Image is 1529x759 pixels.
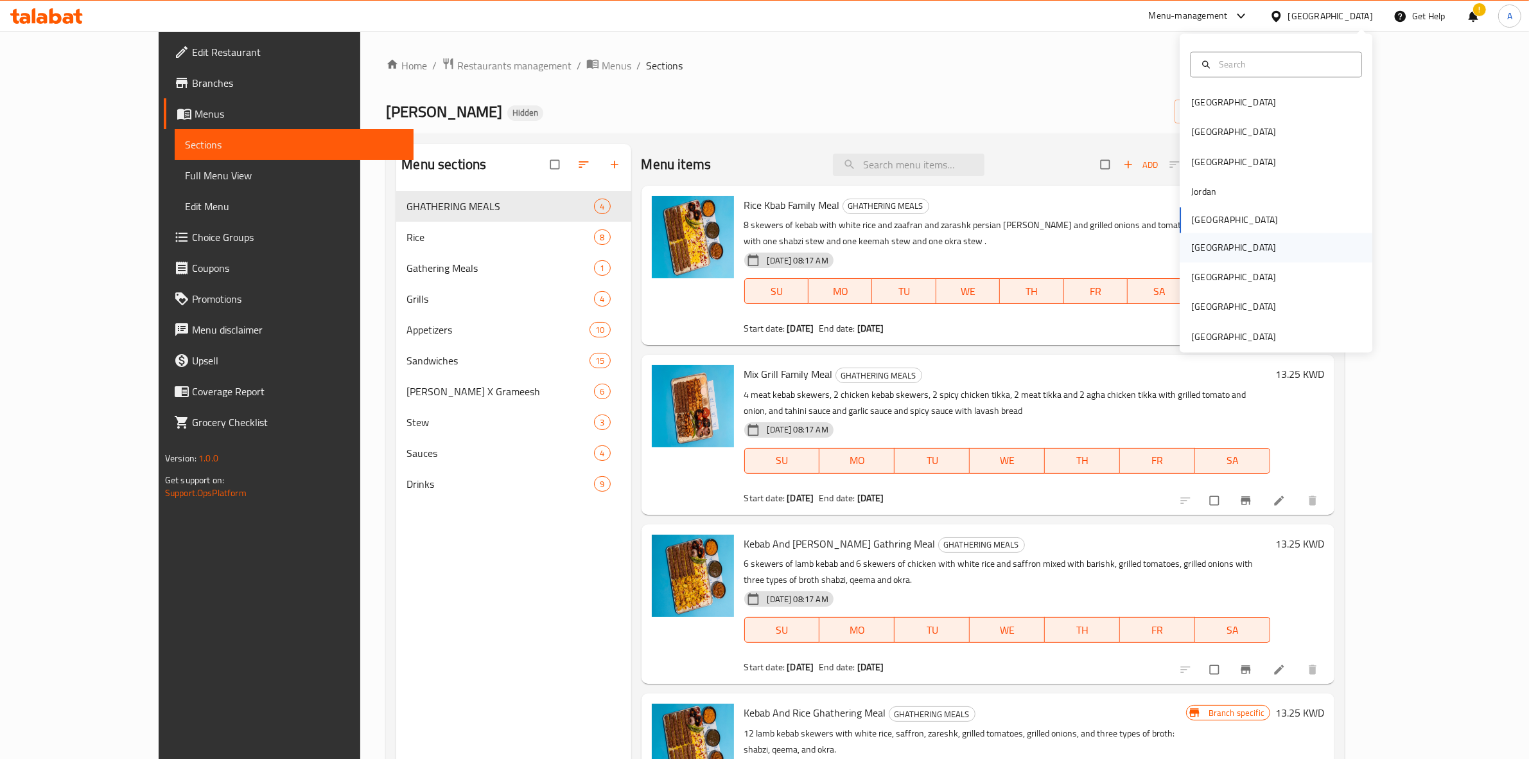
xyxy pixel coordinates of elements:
span: TH [1050,451,1115,470]
a: Full Menu View [175,160,414,191]
button: SU [744,278,808,304]
span: [PERSON_NAME] X Grameesh [406,384,594,399]
a: Edit Restaurant [164,37,414,67]
span: GHATHERING MEALS [939,537,1024,552]
button: delete [1298,487,1329,515]
span: 15 [590,355,609,367]
button: WE [970,617,1045,643]
p: 12 lamb kebab skewers with white rice, saffron, zareshk, grilled tomatoes, grilled onions, and th... [744,726,1186,758]
button: FR [1064,278,1128,304]
div: items [594,476,610,492]
div: [GEOGRAPHIC_DATA] [1191,155,1276,169]
div: [GEOGRAPHIC_DATA] [1191,300,1276,314]
span: Promotions [192,291,404,307]
span: 1 [595,262,609,274]
div: GHATHERING MEALS [406,199,594,214]
div: Gathering Meals1 [396,253,631,283]
span: Sections [185,137,404,152]
button: Branch-specific-item [1232,656,1263,684]
div: Sandwiches15 [396,345,631,376]
p: 6 skewers of lamb kebab and 6 skewers of chicken with white rice and saffron mixed with barishk, ... [744,556,1271,588]
div: items [594,384,610,399]
button: SA [1195,448,1270,474]
div: [GEOGRAPHIC_DATA] [1191,330,1276,344]
span: [DATE] 08:17 AM [762,593,834,605]
div: [GEOGRAPHIC_DATA] [1191,125,1276,139]
p: 4 meat kebab skewers, 2 chicken kebab skewers, 2 spicy chicken tikka, 2 meat tikka and 2 agha chi... [744,387,1271,419]
span: 8 [595,231,609,244]
span: Coverage Report [192,384,404,399]
span: Rice [406,229,594,245]
div: Agha Kareem X Grameesh [406,384,594,399]
a: Sections [175,129,414,160]
div: [GEOGRAPHIC_DATA] [1288,9,1373,23]
div: Jordan [1191,185,1216,199]
span: GHATHERING MEALS [836,368,922,383]
span: TH [1005,282,1058,301]
span: Choice Groups [192,229,404,245]
span: Select to update [1202,657,1229,682]
div: Hidden [507,105,543,121]
b: [DATE] [787,490,814,506]
span: Add [1123,157,1158,172]
div: items [590,322,610,337]
span: 9 [595,478,609,490]
a: Coverage Report [164,376,414,407]
span: Sections [646,58,683,73]
div: [GEOGRAPHIC_DATA] [1191,96,1276,110]
span: Menus [602,58,631,73]
button: SA [1195,617,1270,643]
span: Kebab And [PERSON_NAME] Gathring Meal [744,534,936,553]
span: End date: [819,320,855,337]
div: [GEOGRAPHIC_DATA] [1191,271,1276,285]
h2: Menu sections [401,155,486,174]
span: MO [825,621,889,639]
span: TU [900,621,965,639]
span: WE [941,282,995,301]
div: items [594,260,610,276]
span: [DATE] 08:17 AM [762,254,834,267]
span: SU [750,282,803,301]
h6: 13.25 KWD [1275,704,1324,722]
button: Add [1120,155,1161,175]
span: Kebab And Rice Ghathering Meal [744,703,886,722]
span: Start date: [744,490,785,506]
div: Grills4 [396,283,631,314]
div: GHATHERING MEALS [835,368,922,383]
button: TU [872,278,936,304]
div: items [594,229,610,245]
span: Upsell [192,353,404,368]
button: MO [819,617,895,643]
span: Sort sections [570,150,600,179]
span: MO [825,451,889,470]
b: [DATE] [857,659,884,675]
span: [DATE] 08:17 AM [762,424,834,436]
img: Kebab And Jojeh Rice Gathring Meal [652,535,734,617]
b: [DATE] [787,659,814,675]
a: Menu disclaimer [164,314,414,345]
span: Branch specific [1203,707,1270,719]
button: SA [1128,278,1191,304]
div: Menu-management [1149,8,1228,24]
span: Menu disclaimer [192,322,404,337]
a: Restaurants management [442,57,572,74]
div: Drinks9 [396,469,631,499]
button: WE [970,448,1045,474]
div: Rice8 [396,222,631,253]
span: 4 [595,293,609,305]
span: Get support on: [165,472,224,488]
button: TH [1000,278,1063,304]
span: Grills [406,291,594,307]
div: Sauces [406,445,594,461]
span: Stew [406,415,594,430]
span: TU [877,282,931,301]
button: SU [744,448,820,474]
span: Gathering Meals [406,260,594,276]
div: GHATHERING MEALS [889,706,975,722]
a: Branches [164,67,414,98]
span: 10 [590,324,609,336]
div: Appetizers10 [396,314,631,345]
span: 1.0.0 [198,450,218,467]
span: GHATHERING MEALS [889,707,975,722]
